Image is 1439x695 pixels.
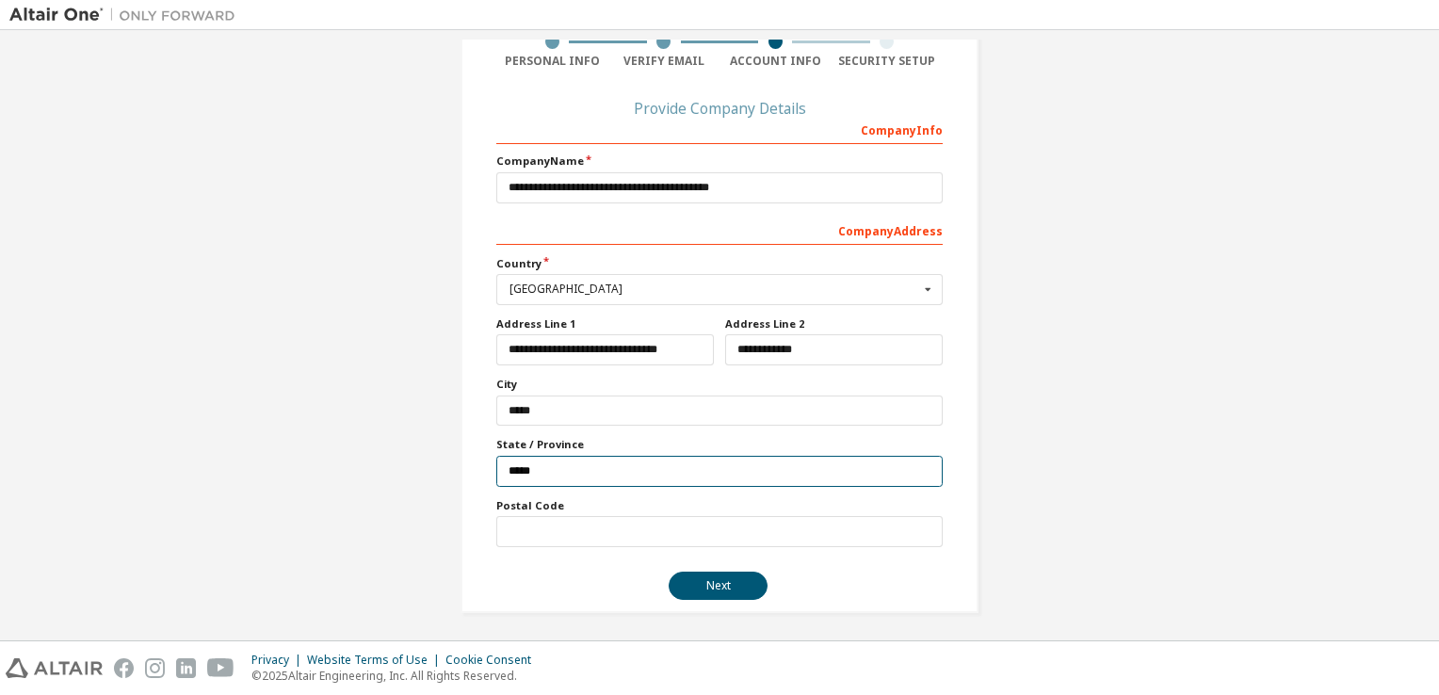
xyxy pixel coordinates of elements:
img: instagram.svg [145,658,165,678]
img: altair_logo.svg [6,658,103,678]
div: Cookie Consent [445,653,542,668]
div: Provide Company Details [496,103,943,114]
img: facebook.svg [114,658,134,678]
img: youtube.svg [207,658,234,678]
p: © 2025 Altair Engineering, Inc. All Rights Reserved. [251,668,542,684]
label: Company Name [496,154,943,169]
label: Country [496,256,943,271]
div: Security Setup [832,54,944,69]
div: Account Info [719,54,832,69]
div: Company Address [496,215,943,245]
label: Postal Code [496,498,943,513]
div: Privacy [251,653,307,668]
div: Company Info [496,114,943,144]
img: Altair One [9,6,245,24]
div: Website Terms of Use [307,653,445,668]
label: Address Line 1 [496,316,714,331]
label: Address Line 2 [725,316,943,331]
label: State / Province [496,437,943,452]
button: Next [669,572,768,600]
img: linkedin.svg [176,658,196,678]
div: Verify Email [608,54,720,69]
div: [GEOGRAPHIC_DATA] [509,283,919,295]
label: City [496,377,943,392]
div: Personal Info [496,54,608,69]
